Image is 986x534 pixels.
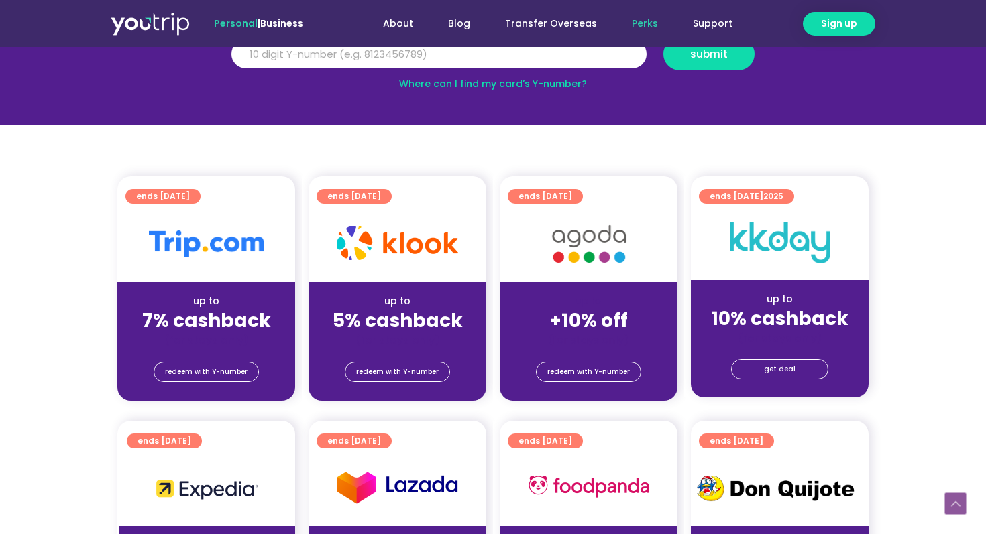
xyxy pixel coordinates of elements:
span: get deal [764,360,796,379]
a: Where can I find my card’s Y-number? [399,77,587,90]
a: Business [260,17,303,30]
a: Support [675,11,750,36]
div: (for stays only) [319,333,476,347]
a: ends [DATE] [508,189,583,204]
span: 2025 [763,190,783,202]
a: Perks [614,11,675,36]
span: ends [DATE] [710,433,763,448]
span: ends [DATE] [138,433,191,448]
div: up to [702,292,858,306]
strong: 10% cashback [711,306,848,332]
span: up to [576,294,601,308]
span: ends [DATE] [518,189,572,204]
strong: 5% cashback [333,308,463,334]
span: ends [DATE] [327,189,381,204]
span: submit [690,49,728,59]
div: (for stays only) [128,333,284,347]
a: redeem with Y-number [536,362,641,382]
a: ends [DATE] [317,433,392,448]
nav: Menu [339,11,750,36]
button: submit [663,38,755,70]
a: ends [DATE]2025 [699,189,794,204]
a: Blog [431,11,488,36]
div: (for stays only) [510,333,667,347]
span: redeem with Y-number [165,362,248,381]
a: ends [DATE] [127,433,202,448]
div: (for stays only) [702,331,858,345]
span: ends [DATE] [136,189,190,204]
strong: 7% cashback [142,308,271,334]
div: up to [128,294,284,308]
span: ends [DATE] [327,433,381,448]
div: up to [319,294,476,308]
input: 10 digit Y-number (e.g. 8123456789) [231,40,647,69]
span: | [214,17,303,30]
span: redeem with Y-number [547,362,630,381]
span: ends [DATE] [710,189,783,204]
a: Transfer Overseas [488,11,614,36]
a: ends [DATE] [508,433,583,448]
form: Y Number [231,38,755,80]
a: ends [DATE] [699,433,774,448]
a: About [366,11,431,36]
span: Personal [214,17,258,30]
a: ends [DATE] [125,189,201,204]
span: redeem with Y-number [356,362,439,381]
span: ends [DATE] [518,433,572,448]
a: ends [DATE] [317,189,392,204]
a: redeem with Y-number [154,362,259,382]
strong: +10% off [549,308,628,334]
span: Sign up [821,17,857,31]
a: get deal [731,359,828,379]
a: redeem with Y-number [345,362,450,382]
a: Sign up [803,12,875,36]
